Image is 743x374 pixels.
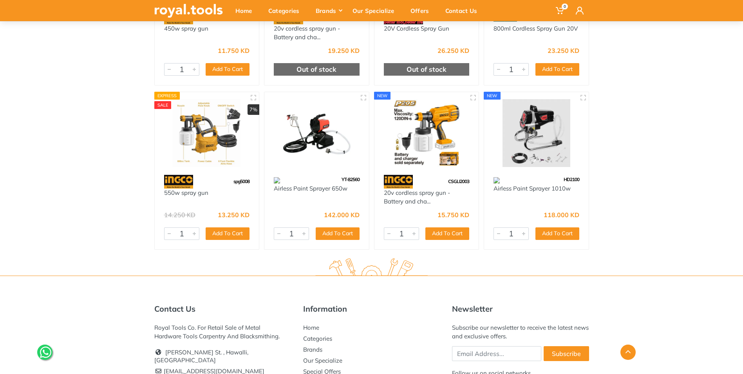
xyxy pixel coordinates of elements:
[544,212,579,218] div: 118.000 KD
[425,227,469,240] button: Add To Cart
[494,185,571,192] a: Airless Paint Sprayer 1010w
[164,189,208,196] a: 550w spray gun
[491,99,582,167] img: Royal Tools - Airless Paint Sprayer 1010w
[154,349,248,364] a: [PERSON_NAME] St. , Hawalli, [GEOGRAPHIC_DATA]
[562,4,568,9] span: 0
[440,2,488,19] div: Contact Us
[452,323,589,341] div: Subscribe our newsletter to receive the latest news and exclusive offers.
[535,63,579,76] button: Add To Cart
[494,25,578,32] a: 800ml Cordless Spray Gun 20V
[248,104,259,115] div: 7%
[316,227,360,240] button: Add To Cart
[347,2,405,19] div: Our Specialize
[405,2,440,19] div: Offers
[535,227,579,240] button: Add To Cart
[437,47,469,54] div: 26.250 KD
[342,176,360,182] span: YT-82560
[271,99,362,167] img: Royal Tools - Airless Paint Sprayer 650w
[154,101,172,109] div: SALE
[437,212,469,218] div: 15.750 KD
[303,335,332,342] a: Categories
[274,63,360,76] div: Out of stock
[381,99,472,167] img: Royal Tools - 20v cordless spray gun - Battery and charger not included
[218,212,249,218] div: 13.250 KD
[164,212,195,218] div: 14.250 KD
[484,92,501,100] div: new
[303,304,440,314] h5: Information
[154,323,291,341] div: Royal Tools Co. For Retail Sale of Metal Hardware Tools Carpentry And Blacksmithing.
[374,92,391,100] div: new
[162,99,252,167] img: Royal Tools - 550w spray gun
[263,2,310,19] div: Categories
[218,47,249,54] div: 11.750 KD
[328,47,360,54] div: 19.250 KD
[206,63,249,76] button: Add To Cart
[274,177,280,183] img: 142.webp
[448,178,469,184] span: CSGLI2003
[233,178,249,184] span: spg5008
[384,189,450,205] a: 20v cordless spray gun - Battery and cha...
[494,177,500,183] img: 143.webp
[548,47,579,54] div: 23.250 KD
[154,92,180,100] div: Express
[324,212,360,218] div: 142.000 KD
[384,63,470,76] div: Out of stock
[274,25,340,41] a: 20v cordless spray gun - Battery and cha...
[206,227,249,240] button: Add To Cart
[564,176,579,182] span: HD2100
[154,4,223,18] img: royal.tools Logo
[164,25,208,32] a: 450w spray gun
[164,175,193,189] img: 91.webp
[274,185,347,192] a: Airless Paint Sprayer 650w
[384,25,449,32] a: 20V Cordless Spray Gun
[310,2,347,19] div: Brands
[154,304,291,314] h5: Contact Us
[384,175,413,189] img: 91.webp
[303,357,342,364] a: Our Specialize
[303,324,319,331] a: Home
[230,2,263,19] div: Home
[452,304,589,314] h5: Newsletter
